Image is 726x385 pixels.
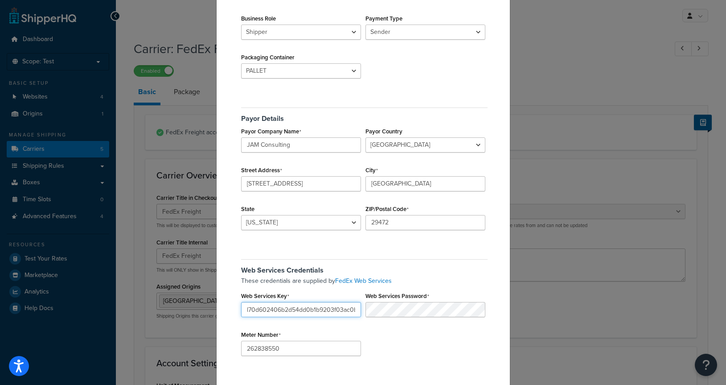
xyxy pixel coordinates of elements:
p: These credentials are supplied by [241,276,488,286]
label: ZIP/Postal Code [365,206,409,213]
a: FedEx Web Services [335,276,392,286]
label: Business Role [241,15,276,22]
label: Street Address [241,167,282,174]
label: Meter Number [241,331,281,339]
label: City [365,167,378,174]
label: Web Services Password [365,293,429,300]
h5: Payor Details [241,108,488,123]
label: Web Services Key [241,293,289,300]
label: Payor Country [365,128,402,135]
label: Payor Company Name [241,128,301,135]
label: Payment Type [365,15,402,22]
label: Packaging Container [241,54,295,61]
h5: Web Services Credentials [241,259,488,274]
label: State [241,206,254,212]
